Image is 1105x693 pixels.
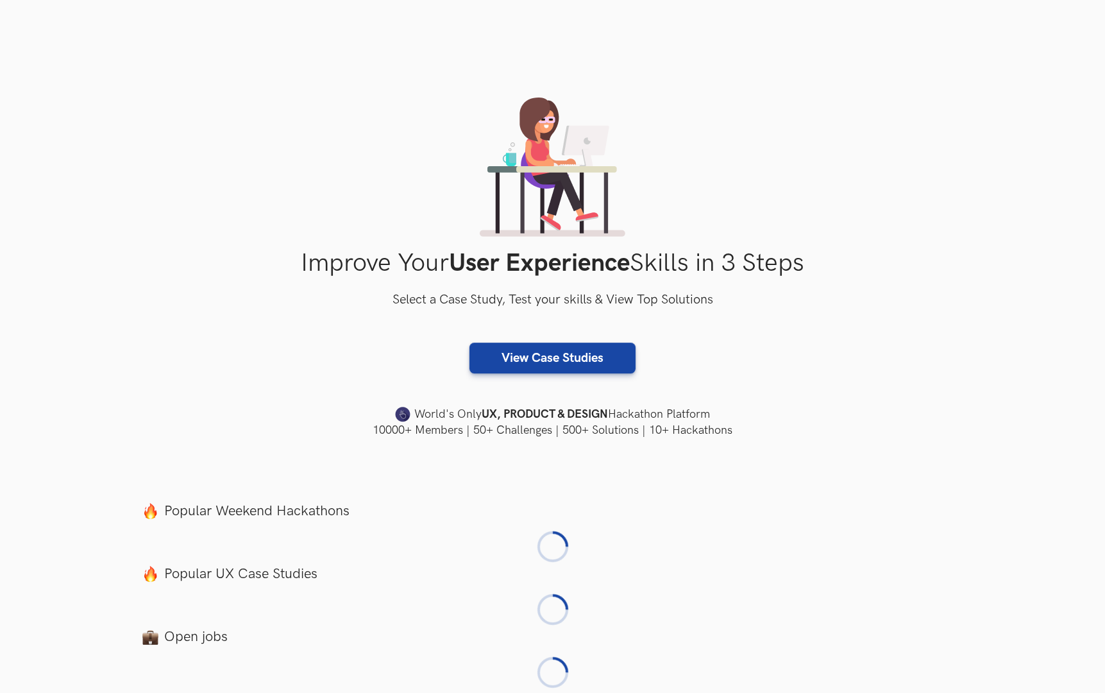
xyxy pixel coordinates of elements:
img: briefcase_emoji.png [142,629,158,645]
img: fire.png [142,566,158,582]
label: Popular UX Case Studies [142,565,963,583]
strong: User Experience [449,248,630,278]
img: uxhack-favicon-image.png [395,406,410,423]
label: Popular Weekend Hackathons [142,502,963,520]
a: View Case Studies [469,343,636,373]
img: fire.png [142,503,158,519]
h4: 10000+ Members | 50+ Challenges | 500+ Solutions | 10+ Hackathons [142,422,963,438]
label: Open jobs [142,628,963,646]
h1: Improve Your Skills in 3 Steps [142,248,963,278]
h3: Select a Case Study, Test your skills & View Top Solutions [142,290,963,311]
strong: UX, PRODUCT & DESIGN [482,406,608,424]
img: lady working on laptop [480,98,625,237]
h4: World's Only Hackathon Platform [142,406,963,424]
